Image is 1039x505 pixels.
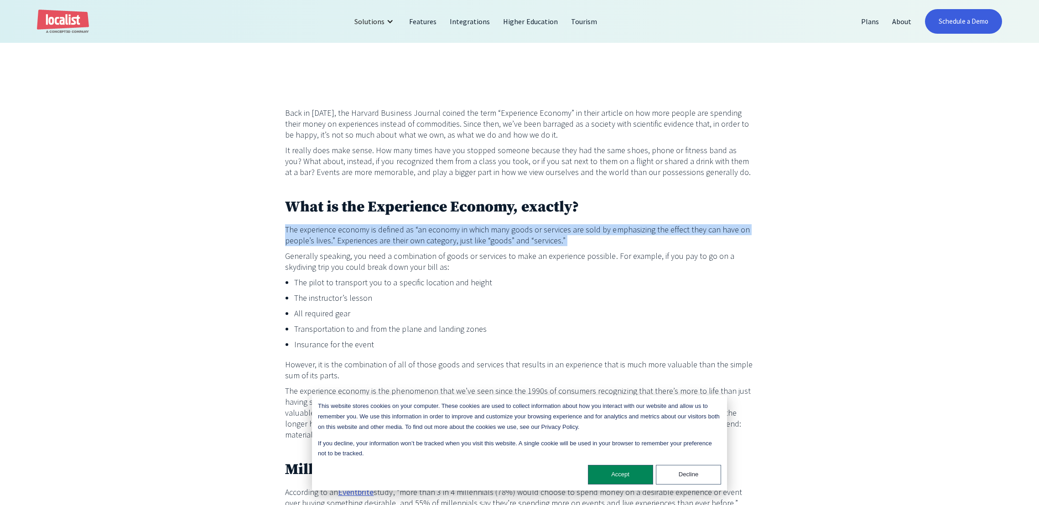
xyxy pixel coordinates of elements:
[318,438,721,459] p: If you decline, your information won’t be tracked when you visit this website. A single cookie wi...
[855,10,886,32] a: Plans
[285,108,754,140] p: Back in [DATE], the Harvard Business Journal coined the term “Experience Economy” in their articl...
[285,445,754,456] p: ‍
[588,465,653,484] button: Accept
[294,308,754,319] li: All required gear
[285,145,754,178] p: It really does make sense. How many times have you stopped someone because they had the same shoe...
[285,460,754,480] h2: Millennials are leading the charge
[318,401,721,432] p: This website stores cookies on your computer. These cookies are used to collect information about...
[925,9,1002,34] a: Schedule a Demo
[294,293,754,304] li: The instructor’s lesson
[565,10,604,32] a: Tourism
[294,324,754,335] li: Transportation to and from the plane and landing zones
[443,10,497,32] a: Integrations
[886,10,918,32] a: About
[656,465,721,484] button: Decline
[338,487,374,498] a: Eventbrite
[497,10,564,32] a: Higher Education
[285,198,754,217] h2: What is the Experience Economy, exactly?
[354,16,384,27] div: Solutions
[285,359,754,381] p: However, it is the combination of all of those goods and services that results in an experience t...
[294,339,754,350] li: Insurance for the event
[285,182,754,193] p: ‍
[285,224,754,246] p: The experience economy is defined as “an economy in which many goods or services are sold by emph...
[285,386,754,440] p: The experience economy is the phenomenon that we’ve seen since the 1990s of consumers recognizing...
[37,10,89,34] a: home
[285,251,754,273] p: Generally speaking, you need a combination of goods or services to make an experience possible. F...
[348,10,403,32] div: Solutions
[312,395,727,490] div: Cookie banner
[294,277,754,288] li: The pilot to transport you to a specific location and height
[403,10,443,32] a: Features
